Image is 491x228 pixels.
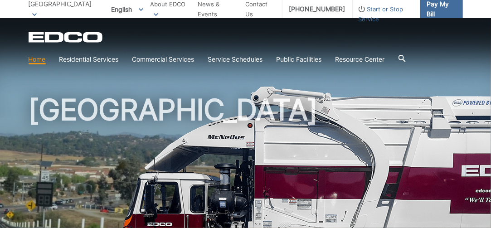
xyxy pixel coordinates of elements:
a: EDCD logo. Return to the homepage. [29,32,104,43]
a: Residential Services [59,54,119,64]
a: Public Facilities [277,54,322,64]
span: English [104,2,150,17]
a: Service Schedules [208,54,263,64]
a: Commercial Services [132,54,194,64]
a: Home [29,54,46,64]
a: Resource Center [335,54,385,64]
